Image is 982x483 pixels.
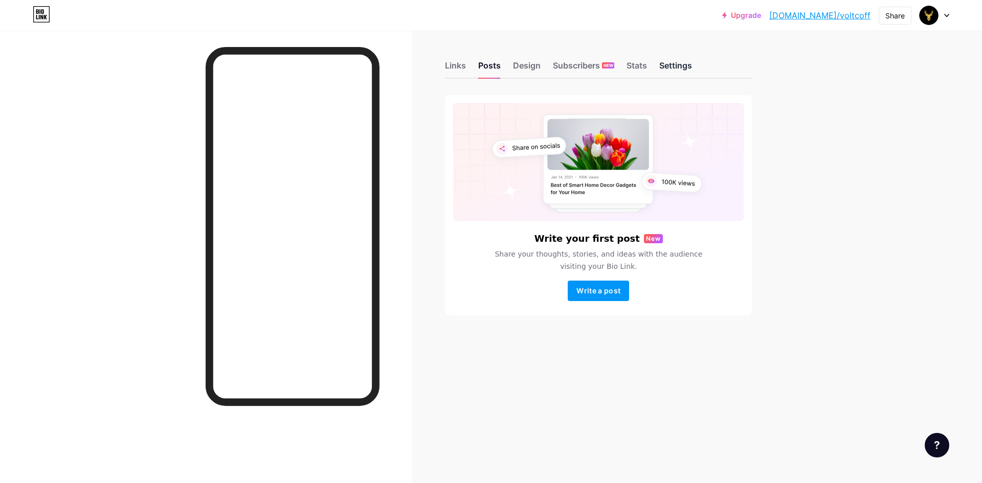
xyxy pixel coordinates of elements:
img: Volt Coffee [919,6,939,25]
div: Posts [478,59,501,78]
div: Design [513,59,541,78]
span: NEW [604,62,613,68]
span: Share your thoughts, stories, and ideas with the audience visiting your Bio Link. [482,248,715,272]
span: New [646,234,661,243]
div: Links [445,59,466,78]
a: Upgrade [722,11,761,19]
h6: Write your first post [534,234,640,244]
button: Write a post [568,281,629,301]
div: Subscribers [553,59,614,78]
div: Stats [627,59,647,78]
a: [DOMAIN_NAME]/voltcoff [769,9,871,21]
div: Settings [659,59,692,78]
div: Share [885,10,905,21]
span: Write a post [576,286,620,295]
